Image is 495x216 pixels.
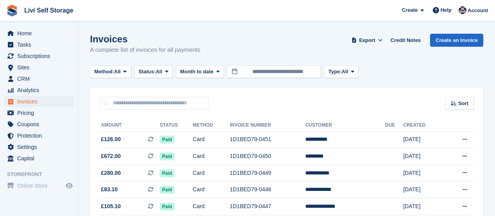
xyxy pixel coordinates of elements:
span: Export [359,36,375,44]
span: Paid [160,203,174,211]
span: All [114,68,121,76]
a: menu [4,180,74,191]
a: menu [4,73,74,84]
span: Home [17,28,64,39]
th: Customer [305,119,385,132]
td: 1D1BED79-0449 [230,165,305,182]
span: Paid [160,186,174,194]
a: menu [4,28,74,39]
td: Card [193,148,230,165]
td: Card [193,165,230,182]
a: menu [4,62,74,73]
span: Analytics [17,85,64,96]
a: menu [4,130,74,141]
a: Livi Self Storage [21,4,76,17]
td: [DATE] [403,182,444,198]
span: £83.10 [101,185,118,194]
img: Jim [459,6,466,14]
td: Card [193,198,230,215]
td: 1D1BED79-0451 [230,131,305,148]
span: Create [402,6,418,14]
span: Pricing [17,107,64,118]
span: Paid [160,169,174,177]
td: [DATE] [403,198,444,215]
h1: Invoices [90,34,200,44]
span: Sort [458,100,468,107]
span: Capital [17,153,64,164]
span: Month to date [180,68,213,76]
th: Amount [99,119,160,132]
button: Type: All [324,65,358,78]
span: Protection [17,130,64,141]
a: menu [4,85,74,96]
a: menu [4,153,74,164]
button: Status: All [134,65,173,78]
td: [DATE] [403,148,444,165]
span: Online Store [17,180,64,191]
button: Method: All [90,65,131,78]
button: Month to date [176,65,224,78]
img: stora-icon-8386f47178a22dfd0bd8f6a31ec36ba5ce8667c1dd55bd0f319d3a0aa187defe.svg [6,5,18,16]
span: £672.00 [101,152,121,160]
a: menu [4,119,74,130]
th: Status [160,119,193,132]
span: Help [441,6,452,14]
a: menu [4,51,74,62]
th: Due [385,119,403,132]
span: Sites [17,62,64,73]
a: menu [4,107,74,118]
span: Paid [160,136,174,143]
a: menu [4,96,74,107]
th: Invoice Number [230,119,305,132]
span: Paid [160,152,174,160]
span: Settings [17,142,64,152]
span: Status: [139,68,156,76]
th: Created [403,119,444,132]
span: Tasks [17,39,64,50]
td: 1D1BED79-0447 [230,198,305,215]
button: Export [350,34,384,47]
span: Coupons [17,119,64,130]
span: £126.00 [101,135,121,143]
td: 1D1BED79-0450 [230,148,305,165]
span: Storefront [7,171,78,178]
span: All [342,68,348,76]
td: Card [193,182,230,198]
a: Create an Invoice [430,34,483,47]
td: [DATE] [403,131,444,148]
span: £280.00 [101,169,121,177]
a: Credit Notes [387,34,424,47]
a: menu [4,142,74,152]
a: Preview store [65,181,74,191]
span: All [156,68,162,76]
td: [DATE] [403,165,444,182]
span: Account [468,7,488,15]
span: Subscriptions [17,51,64,62]
span: Method: [94,68,114,76]
p: A complete list of invoices for all payments [90,45,200,54]
span: £105.10 [101,202,121,211]
td: Card [193,131,230,148]
span: Invoices [17,96,64,107]
a: menu [4,39,74,50]
td: 1D1BED79-0448 [230,182,305,198]
span: Type: [328,68,342,76]
th: Method [193,119,230,132]
span: CRM [17,73,64,84]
